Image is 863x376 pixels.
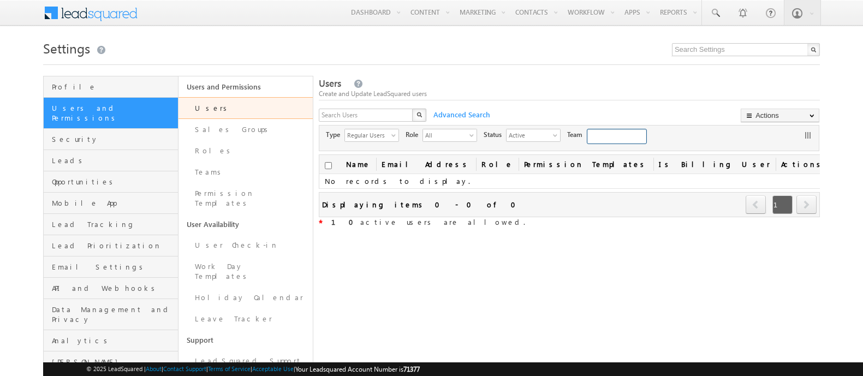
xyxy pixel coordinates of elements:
a: Users and Permissions [178,76,313,97]
span: © 2025 LeadSquared | | | | | [86,364,420,374]
a: Name [341,155,376,174]
span: Lead Tracking [52,219,175,229]
a: Role [476,155,519,174]
a: User Check-in [178,235,313,256]
a: Lead Tracking [44,214,178,235]
a: Data Management and Privacy [44,299,178,330]
span: Profile [52,82,175,92]
a: Mobile App [44,193,178,214]
a: Email Settings [44,256,178,278]
span: active users are allowed. [323,217,525,226]
span: next [796,195,817,214]
a: Roles [178,140,313,162]
a: Work Day Templates [178,256,313,287]
a: Analytics [44,330,178,351]
a: About [146,365,162,372]
a: API and Webhooks [44,278,178,299]
span: All [423,129,468,140]
a: Security [44,129,178,150]
a: Users [178,97,313,119]
div: Create and Update LeadSquared users [319,89,820,99]
span: Mobile App [52,198,175,208]
span: 1 [772,195,793,214]
a: Lead Prioritization [44,235,178,256]
a: Users and Permissions [44,98,178,129]
span: Email Settings [52,262,175,272]
a: User Availability [178,214,313,235]
a: Contact Support [163,365,206,372]
span: [PERSON_NAME] [52,357,175,367]
div: Displaying items 0 - 0 of 0 [322,198,522,211]
strong: 10 [331,217,360,226]
span: prev [746,195,766,214]
span: Settings [43,39,90,57]
span: Type [326,130,344,140]
span: Regular Users [345,129,390,140]
span: Advanced Search [428,110,493,120]
input: Search Settings [672,43,820,56]
td: No records to display. [319,174,830,189]
a: Holiday Calendar [178,287,313,308]
img: Search [416,112,422,117]
span: Leads [52,156,175,165]
a: Sales Groups [178,119,313,140]
a: Leads [44,150,178,171]
span: Role [406,130,422,140]
a: Profile [44,76,178,98]
span: Active [507,129,551,140]
span: API and Webhooks [52,283,175,293]
a: Leave Tracker [178,308,313,330]
a: Email Address [376,155,476,174]
a: prev [746,196,766,214]
a: Opportunities [44,171,178,193]
span: select [391,132,400,138]
a: Support [178,330,313,350]
span: 71377 [403,365,420,373]
span: Data Management and Privacy [52,305,175,324]
a: Is Billing User [653,155,776,174]
a: Permission Templates [178,183,313,214]
span: Opportunities [52,177,175,187]
input: Search Users [319,109,414,122]
a: Terms of Service [208,365,251,372]
span: Analytics [52,336,175,345]
span: select [469,132,478,138]
span: Team [567,130,587,140]
span: Actions [776,155,830,174]
a: Acceptable Use [252,365,294,372]
span: Lead Prioritization [52,241,175,250]
span: Users [319,77,341,89]
a: [PERSON_NAME] [44,351,178,373]
span: select [553,132,562,138]
a: next [796,196,817,214]
button: Actions [741,109,819,122]
span: Security [52,134,175,144]
a: Teams [178,162,313,183]
span: Status [484,130,506,140]
span: Permission Templates [519,155,653,174]
span: Your Leadsquared Account Number is [295,365,420,373]
span: Users and Permissions [52,103,175,123]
